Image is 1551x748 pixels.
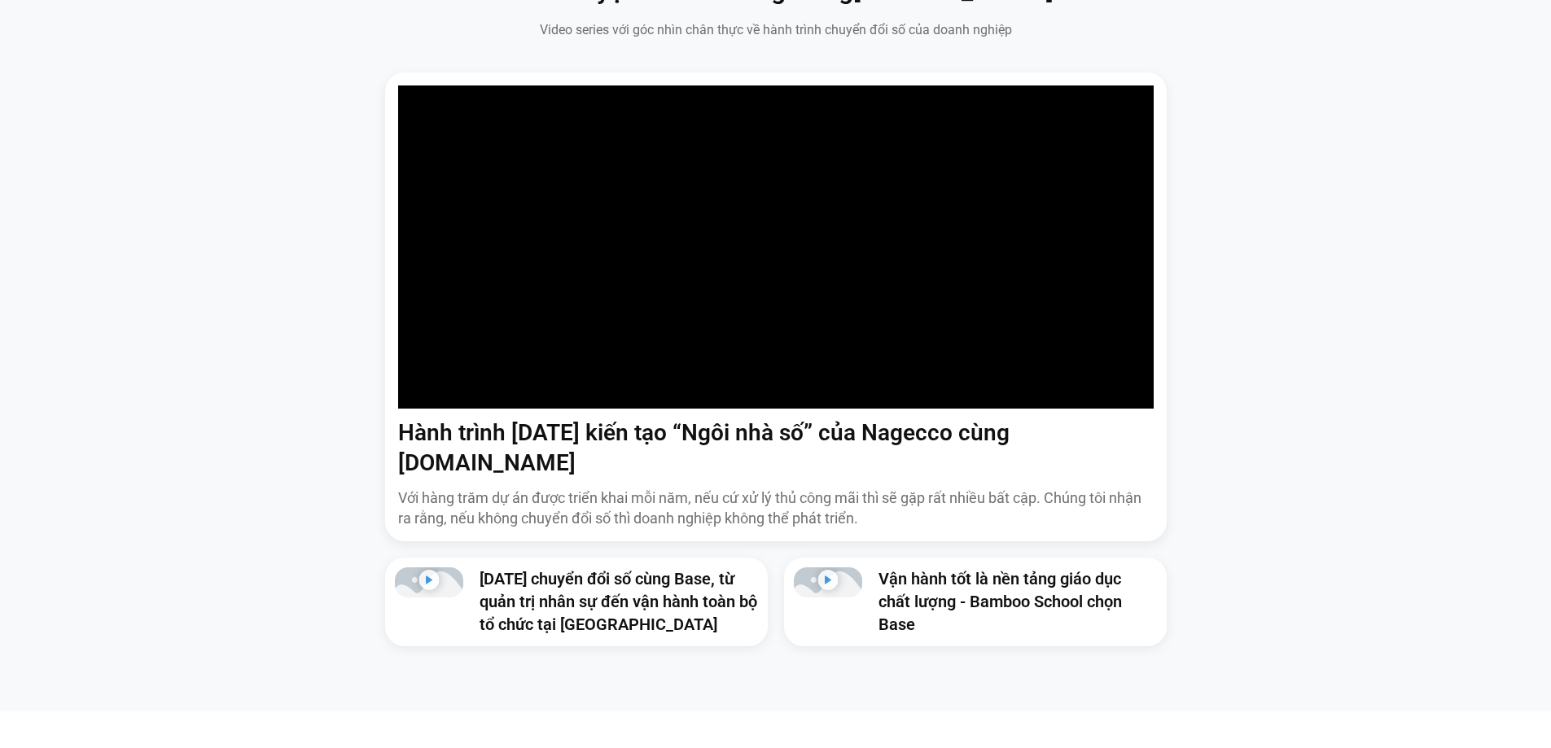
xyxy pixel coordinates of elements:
[398,419,1010,475] a: Hành trình [DATE] kiến tạo “Ngôi nhà số” của Nagecco cùng [DOMAIN_NAME]
[418,570,439,596] div: Phát video
[398,85,1154,409] iframe: Hành trình 6 năm kiến tạo "Ngôi nhà số" của Nagecco cùng Base.vn
[878,569,1122,634] a: Vận hành tốt là nền tảng giáo dục chất lượng - Bamboo School chọn Base
[385,20,1167,40] p: Video series với góc nhìn chân thực về hành trình chuyển đổi số của doanh nghiệp
[398,488,1154,528] p: Với hàng trăm dự án được triển khai mỗi năm, nếu cứ xử lý thủ công mãi thì sẽ gặp rất nhiều bất c...
[480,569,757,634] a: [DATE] chuyển đổi số cùng Base, từ quản trị nhân sự đến vận hành toàn bộ tổ chức tại [GEOGRAPHIC_...
[817,570,838,596] div: Phát video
